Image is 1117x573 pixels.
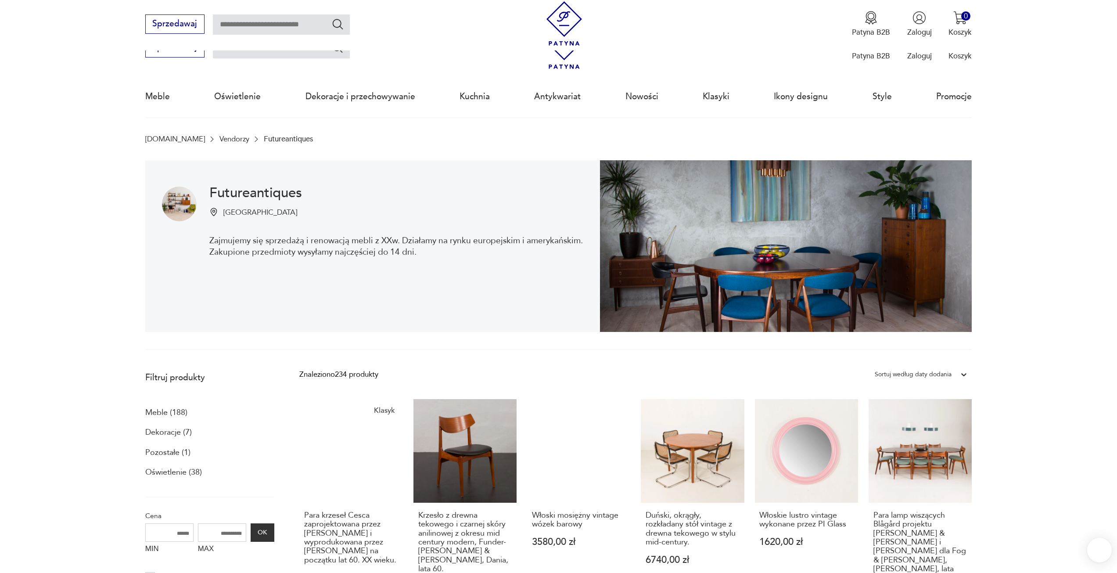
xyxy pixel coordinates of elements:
a: Ikony designu [774,76,828,117]
p: Zajmujemy się sprzedażą i renowacją mebli z XXw. Działamy na rynku europejskim i amerykańskim. Za... [209,235,583,258]
button: Szukaj [331,18,344,30]
h3: Para krzeseł Cesca zaprojektowana przez [PERSON_NAME] i wyprodukowana przez [PERSON_NAME] na pocz... [304,511,398,565]
img: Futureantiques [600,160,972,332]
a: Promocje [936,76,972,117]
a: Sprzedawaj [145,45,205,52]
p: Futureantiques [264,135,313,143]
img: Ikonka użytkownika [912,11,926,25]
h3: Włoski mosiężny vintage wózek barowy [532,511,626,529]
a: Pozostałe (1) [145,445,190,460]
iframe: Smartsupp widget button [1087,538,1112,562]
button: Sprzedawaj [145,14,205,34]
button: Zaloguj [907,11,932,37]
h3: Duński, okrągły, rozkładany stół vintage z drewna tekowego w stylu mid-century. [646,511,740,547]
a: Style [873,76,892,117]
a: [DOMAIN_NAME] [145,135,205,143]
a: Oświetlenie (38) [145,465,202,480]
button: Szukaj [331,41,344,54]
label: MIN [145,542,194,559]
button: Patyna B2B [852,11,890,37]
a: Oświetlenie [214,76,261,117]
p: [GEOGRAPHIC_DATA] [223,208,297,218]
p: Cena [145,510,274,522]
p: Zaloguj [907,51,932,61]
a: Sprzedawaj [145,21,205,28]
p: 6740,00 zł [646,555,740,565]
a: Vendorzy [219,135,249,143]
button: 0Koszyk [948,11,972,37]
p: Patyna B2B [852,27,890,37]
p: Koszyk [948,27,972,37]
p: Zaloguj [907,27,932,37]
img: Ikonka pinezki mapy [209,208,218,216]
a: Dekoracje i przechowywanie [305,76,415,117]
h1: Futureantiques [209,187,583,199]
a: Ikona medaluPatyna B2B [852,11,890,37]
div: Znaleziono 234 produkty [299,369,378,380]
a: Meble (188) [145,405,187,420]
img: Ikona medalu [864,11,878,25]
div: 0 [961,11,970,21]
div: Sortuj według daty dodania [875,369,952,380]
a: Nowości [625,76,658,117]
img: Ikona koszyka [953,11,967,25]
a: Meble [145,76,170,117]
img: Patyna - sklep z meblami i dekoracjami vintage [542,1,586,46]
p: 1620,00 zł [759,537,853,547]
label: MAX [198,542,246,559]
a: Antykwariat [534,76,581,117]
p: Filtruj produkty [145,372,274,383]
p: Koszyk [948,51,972,61]
a: Dekoracje (7) [145,425,192,440]
a: Klasyki [703,76,729,117]
h3: Włoskie lustro vintage wykonane przez PI Glass [759,511,853,529]
p: 3580,00 zł [532,537,626,547]
button: OK [251,523,274,542]
img: Futureantiques [162,187,197,221]
p: Patyna B2B [852,51,890,61]
a: Kuchnia [460,76,490,117]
